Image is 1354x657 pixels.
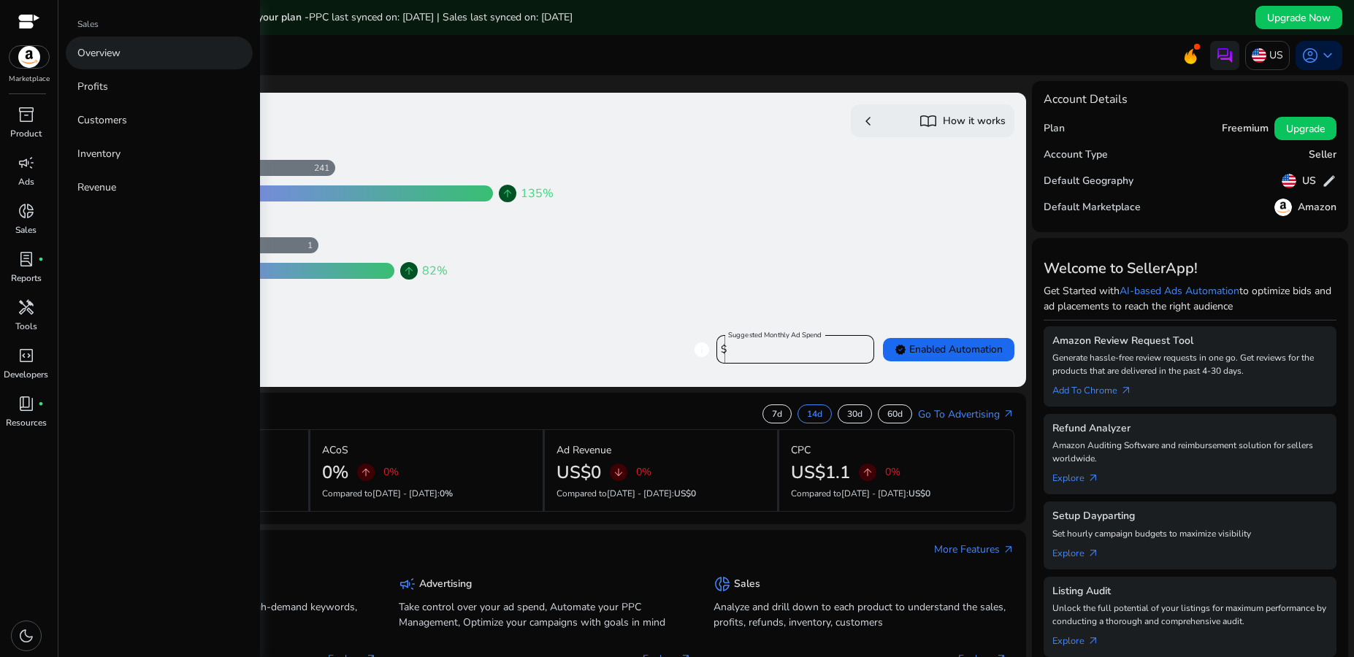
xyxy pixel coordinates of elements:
[887,408,903,420] p: 60d
[15,320,37,333] p: Tools
[419,578,472,591] h5: Advertising
[885,467,900,477] p: 0%
[1120,385,1132,396] span: arrow_outward
[714,575,731,593] span: donut_small
[883,338,1014,361] button: verifiedEnabled Automation
[1267,10,1331,26] span: Upgrade Now
[18,175,34,188] p: Ads
[521,185,554,202] span: 135%
[15,223,37,237] p: Sales
[918,407,1014,422] a: Go To Advertisingarrow_outward
[383,467,399,477] p: 0%
[322,487,531,500] p: Compared to :
[399,599,692,630] p: Take control over your ad spend, Automate your PPC Management, Optimize your campaigns with goals...
[1322,174,1336,188] span: edit
[77,180,116,195] p: Revenue
[322,462,348,483] h2: 0%
[1003,544,1014,556] span: arrow_outward
[9,46,49,68] img: amazon.svg
[1052,510,1328,523] h5: Setup Dayparting
[309,10,573,24] span: PPC last synced on: [DATE] | Sales last synced on: [DATE]
[77,146,121,161] p: Inventory
[934,542,1014,557] a: More Featuresarrow_outward
[403,265,415,277] span: arrow_upward
[1044,93,1128,107] h4: Account Details
[38,401,44,407] span: fiber_manual_record
[1286,121,1325,137] span: Upgrade
[4,368,48,381] p: Developers
[734,578,760,591] h5: Sales
[1044,149,1108,161] h5: Account Type
[1274,117,1336,140] button: Upgrade
[895,342,1003,357] span: Enabled Automation
[1274,199,1292,216] img: amazon.svg
[1052,335,1328,347] h5: Amazon Review Request Tool
[38,256,44,262] span: fiber_manual_record
[943,115,1006,128] h5: How it works
[919,112,937,130] span: import_contacts
[791,442,811,458] p: CPC
[1003,408,1014,420] span: arrow_outward
[1222,123,1269,135] h5: Freemium
[674,488,696,499] span: US$0
[18,154,35,172] span: campaign
[76,125,539,139] h4: Forecasted Monthly Growth
[1255,6,1342,29] button: Upgrade Now
[1052,465,1111,485] a: Explorearrow_outward
[1309,149,1336,161] h5: Seller
[841,488,906,499] span: [DATE] - [DATE]
[372,488,437,499] span: [DATE] - [DATE]
[556,442,611,458] p: Ad Revenue
[1087,547,1099,559] span: arrow_outward
[613,466,624,478] span: arrow_downward
[807,408,822,420] p: 14d
[322,442,348,458] p: ACoS
[791,462,850,483] h2: US$1.1
[18,202,35,220] span: donut_small
[895,344,906,356] span: verified
[1052,602,1328,628] p: Unlock the full potential of your listings for maximum performance by conducting a thorough and c...
[607,488,672,499] span: [DATE] - [DATE]
[314,162,335,174] div: 241
[1120,284,1239,298] a: AI-based Ads Automation
[1052,527,1328,540] p: Set hourly campaign budgets to maximize visibility
[96,12,573,24] h5: Data syncs run less frequently on your plan -
[714,599,1007,630] p: Analyze and drill down to each product to understand the sales, profits, refunds, inventory, cust...
[1319,47,1336,64] span: keyboard_arrow_down
[422,262,448,280] span: 82%
[556,462,601,483] h2: US$0
[440,488,453,499] span: 0%
[18,250,35,268] span: lab_profile
[399,575,416,593] span: campaign
[77,79,108,94] p: Profits
[1302,175,1316,188] h5: US
[860,112,877,130] span: chevron_left
[1298,201,1336,214] h5: Amazon
[18,347,35,364] span: code_blocks
[1052,585,1328,598] h5: Listing Audit
[1044,175,1133,188] h5: Default Geography
[847,408,862,420] p: 30d
[1044,283,1337,314] p: Get Started with to optimize bids and ad placements to reach the right audience
[502,188,513,199] span: arrow_upward
[1052,628,1111,648] a: Explorearrow_outward
[1269,42,1283,68] p: US
[791,487,1001,500] p: Compared to :
[728,330,822,340] mat-label: Suggested Monthly Ad Spend
[721,342,727,356] span: $
[556,487,765,500] p: Compared to :
[18,106,35,123] span: inventory_2
[307,239,318,251] div: 1
[1052,377,1144,398] a: Add To Chrome
[862,466,873,478] span: arrow_upward
[1301,47,1319,64] span: account_circle
[1087,472,1099,484] span: arrow_outward
[1252,48,1266,63] img: us.svg
[1087,635,1099,647] span: arrow_outward
[6,416,47,429] p: Resources
[693,341,711,358] span: info
[1044,260,1337,277] h3: Welcome to SellerApp!
[1052,540,1111,561] a: Explorearrow_outward
[9,74,50,85] p: Marketplace
[77,45,121,61] p: Overview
